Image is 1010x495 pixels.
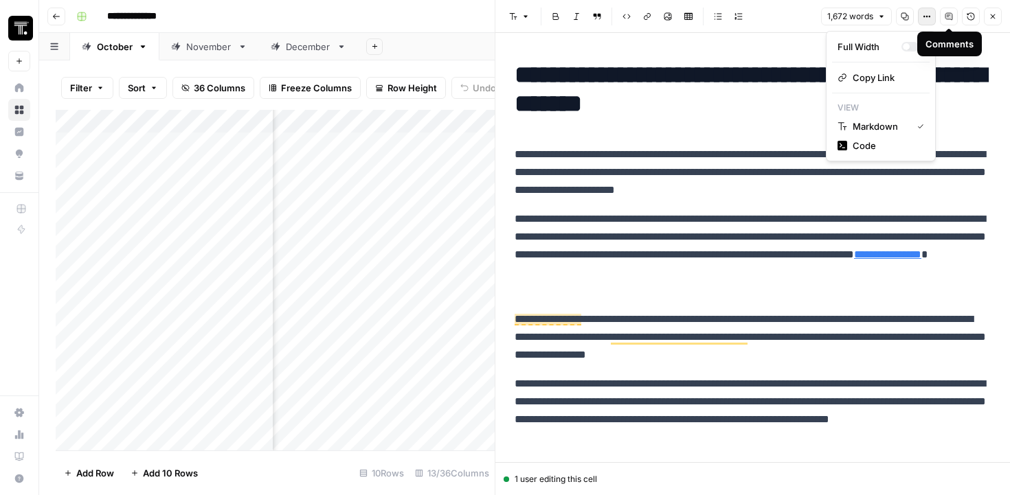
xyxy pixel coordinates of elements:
div: 1 user editing this cell [504,473,1002,485]
a: Insights [8,121,30,143]
button: Sort [119,77,167,99]
a: Browse [8,99,30,121]
a: Opportunities [8,143,30,165]
div: December [286,40,331,54]
button: 36 Columns [172,77,254,99]
span: Add 10 Rows [143,466,198,480]
button: 1,672 words [821,8,892,25]
a: November [159,33,259,60]
a: Your Data [8,165,30,187]
div: 10 Rows [354,462,409,484]
a: December [259,33,358,60]
a: Learning Hub [8,446,30,468]
a: Home [8,77,30,99]
button: Add Row [56,462,122,484]
span: Freeze Columns [281,81,352,95]
span: Code [853,139,919,152]
button: Workspace: Thoughtspot [8,11,30,45]
a: Usage [8,424,30,446]
button: Freeze Columns [260,77,361,99]
a: Settings [8,402,30,424]
button: Help + Support [8,468,30,490]
span: Filter [70,81,92,95]
button: Row Height [366,77,446,99]
button: Add 10 Rows [122,462,206,484]
img: Thoughtspot Logo [8,16,33,41]
span: Copy Link [853,71,919,84]
button: Undo [451,77,505,99]
p: View [832,99,930,117]
div: 13/36 Columns [409,462,495,484]
span: 36 Columns [194,81,245,95]
a: October [70,33,159,60]
div: November [186,40,232,54]
span: Add Row [76,466,114,480]
div: October [97,40,133,54]
span: 1,672 words [827,10,873,23]
div: Full Width [838,40,901,54]
span: Markdown [853,119,906,133]
span: Row Height [388,81,437,95]
span: Undo [473,81,496,95]
span: Sort [128,81,146,95]
button: Filter [61,77,113,99]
